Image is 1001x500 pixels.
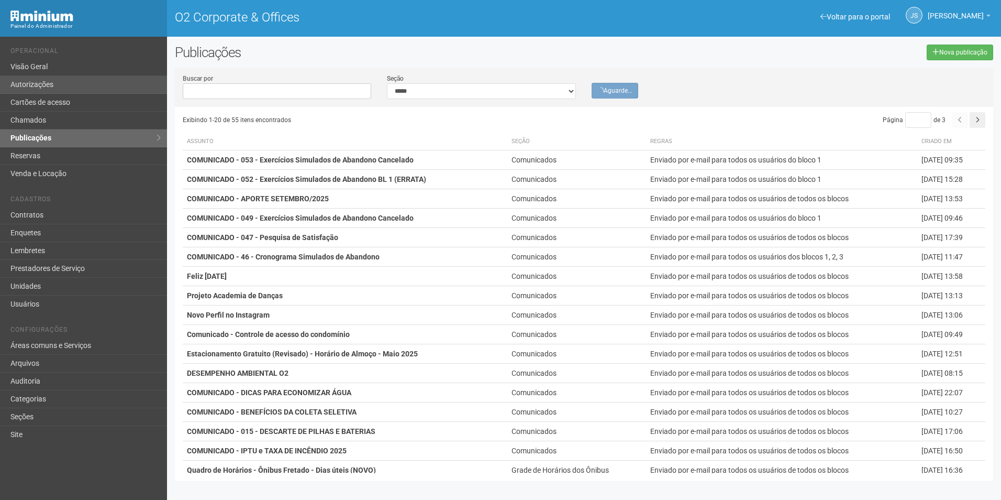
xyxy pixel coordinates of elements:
td: [DATE] 13:58 [917,267,985,286]
h1: O2 Corporate & Offices [175,10,576,24]
td: [DATE] 15:28 [917,170,985,189]
td: Enviado por e-mail para todos os usuários de todos os blocos [646,383,917,403]
td: [DATE] 22:07 [917,383,985,403]
strong: COMUNICADO - 052 - Exercícios Simulados de Abandono BL 1 (ERRATA) [187,175,426,183]
td: [DATE] 12:51 [917,344,985,364]
strong: COMUNICADO - APORTE SETEMBRO/2025 [187,194,329,203]
strong: DESEMPENHO AMBIENTAL O2 [187,369,288,377]
td: [DATE] 17:39 [917,228,985,247]
td: Comunicados [507,286,646,306]
a: [PERSON_NAME] [928,13,991,21]
td: Comunicados [507,306,646,325]
a: JS [906,7,922,24]
td: Enviado por e-mail para todos os usuários do bloco 1 [646,170,917,189]
th: Regras [646,133,917,150]
td: Grade de Horários dos Ônibus [507,461,646,480]
td: [DATE] 13:13 [917,286,985,306]
img: Minium [10,10,73,21]
strong: Quadro de Horários - Ônibus Fretado - Dias úteis (NOVO) [187,466,376,474]
th: Criado em [917,133,985,150]
th: Assunto [183,133,507,150]
td: Comunicados [507,228,646,247]
td: Enviado por e-mail para todos os usuários do bloco 1 [646,209,917,228]
strong: Projeto Academia de Danças [187,291,283,300]
td: [DATE] 09:46 [917,209,985,228]
a: Nova publicação [927,45,993,60]
td: Enviado por e-mail para todos os usuários dos blocos 1, 2, 3 [646,247,917,267]
td: Comunicados [507,189,646,209]
div: Exibindo 1-20 de 55 itens encontrados [183,112,584,128]
td: Enviado por e-mail para todos os usuários de todos os blocos [646,189,917,209]
strong: COMUNICADO - 049 - Exercícios Simulados de Abandono Cancelado [187,214,414,222]
strong: Comunicado - Controle de acesso do condomínio [187,330,350,339]
td: Comunicados [507,383,646,403]
span: Jeferson Souza [928,2,984,20]
li: Configurações [10,326,159,337]
strong: COMUNICADO - 053 - Exercícios Simulados de Abandono Cancelado [187,156,414,164]
td: Comunicados [507,364,646,383]
td: Comunicados [507,150,646,170]
td: [DATE] 11:47 [917,247,985,267]
td: Enviado por e-mail para todos os usuários de todos os blocos [646,441,917,461]
td: Enviado por e-mail para todos os usuários de todos os blocos [646,364,917,383]
td: Comunicados [507,325,646,344]
td: Comunicados [507,209,646,228]
td: Comunicados [507,247,646,267]
label: Seção [387,74,404,83]
td: Enviado por e-mail para todos os usuários de todos os blocos [646,461,917,480]
th: Seção [507,133,646,150]
td: [DATE] 09:49 [917,325,985,344]
span: Página de 3 [883,116,946,124]
strong: Feliz [DATE] [187,272,227,280]
a: Voltar para o portal [820,13,890,21]
td: Enviado por e-mail para todos os usuários de todos os blocos [646,306,917,325]
td: Enviado por e-mail para todos os usuários de todos os blocos [646,228,917,247]
td: [DATE] 13:06 [917,306,985,325]
td: [DATE] 17:06 [917,422,985,441]
div: Painel do Administrador [10,21,159,31]
td: Comunicados [507,441,646,461]
strong: COMUNICADO - BENEFÍCIOS DA COLETA SELETIVA [187,408,357,416]
strong: COMUNICADO - IPTU e TAXA DE INCÊNDIO 2025 [187,447,347,455]
strong: COMUNICADO - 46 - Cronograma Simulados de Abandono [187,253,380,261]
td: Comunicados [507,403,646,422]
td: [DATE] 16:50 [917,441,985,461]
strong: COMUNICADO - 015 - DESCARTE DE PILHAS E BATERIAS [187,427,375,436]
strong: Novo Perfil no Instagram [187,311,270,319]
td: Enviado por e-mail para todos os usuários de todos os blocos [646,325,917,344]
td: Enviado por e-mail para todos os usuários de todos os blocos [646,344,917,364]
td: Enviado por e-mail para todos os usuários de todos os blocos [646,403,917,422]
td: [DATE] 16:36 [917,461,985,480]
label: Buscar por [183,74,213,83]
strong: Estacionamento Gratuito (Revisado) - Horário de Almoço - Maio 2025 [187,350,418,358]
td: [DATE] 10:27 [917,403,985,422]
strong: COMUNICADO - DICAS PARA ECONOMIZAR ÁGUA [187,388,351,397]
td: [DATE] 09:35 [917,150,985,170]
td: [DATE] 08:15 [917,364,985,383]
li: Cadastros [10,195,159,206]
td: Enviado por e-mail para todos os usuários de todos os blocos [646,267,917,286]
td: Comunicados [507,344,646,364]
td: Comunicados [507,422,646,441]
td: [DATE] 13:53 [917,189,985,209]
td: Enviado por e-mail para todos os usuários de todos os blocos [646,286,917,306]
li: Operacional [10,47,159,58]
td: Comunicados [507,267,646,286]
h2: Publicações [175,45,507,60]
strong: COMUNICADO - 047 - Pesquisa de Satisfação [187,233,338,242]
td: Enviado por e-mail para todos os usuários do bloco 1 [646,150,917,170]
td: Comunicados [507,170,646,189]
td: Enviado por e-mail para todos os usuários de todos os blocos [646,422,917,441]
